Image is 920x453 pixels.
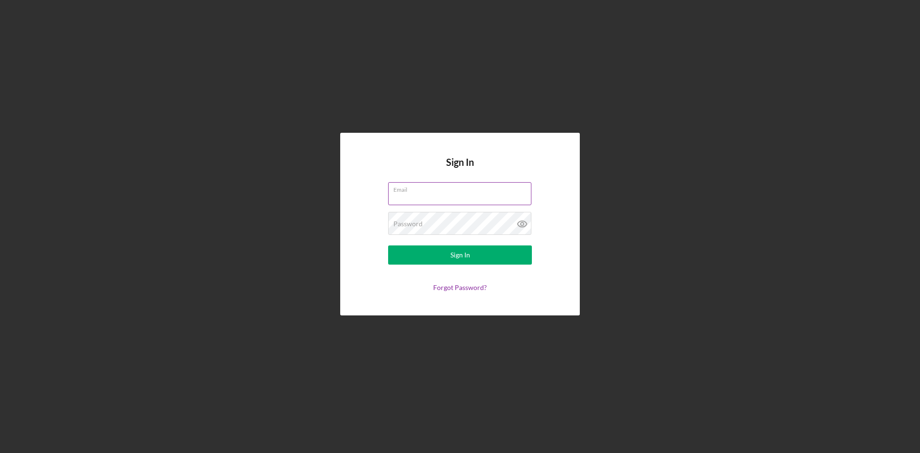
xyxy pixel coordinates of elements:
h4: Sign In [446,157,474,182]
a: Forgot Password? [433,283,487,291]
label: Password [393,220,423,228]
label: Email [393,183,531,193]
div: Sign In [450,245,470,265]
button: Sign In [388,245,532,265]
